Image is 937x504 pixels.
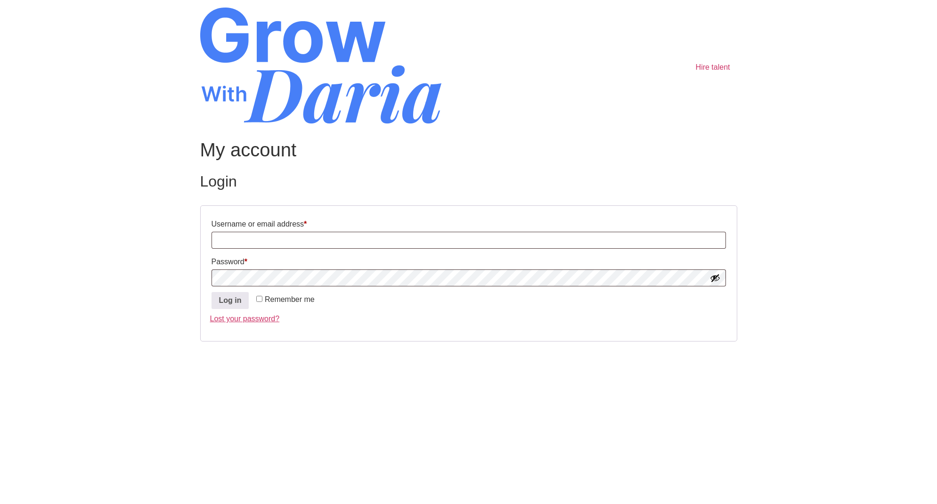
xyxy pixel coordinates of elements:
button: Log in [212,292,249,309]
h1: My account [200,138,737,161]
a: Hire talent [689,58,737,77]
button: Show password [710,273,720,283]
nav: Main menu [689,8,737,127]
label: Password [212,254,726,269]
a: Lost your password? [210,315,280,323]
h2: Login [200,172,737,190]
label: Username or email address [212,217,726,232]
img: Grow With Daria [200,8,441,124]
input: Remember me [256,296,262,302]
span: Remember me [265,295,315,303]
